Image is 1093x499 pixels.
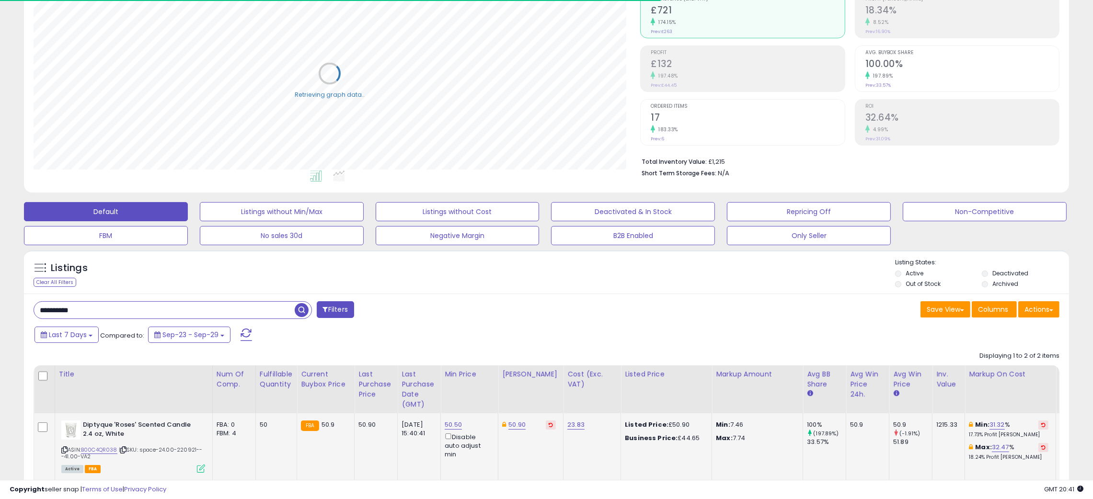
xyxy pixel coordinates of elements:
div: Markup on Cost [969,369,1052,379]
img: 41pHXUZkktL._SL40_.jpg [61,420,81,440]
h2: £721 [651,5,844,18]
div: 33.57% [807,438,846,446]
div: Last Purchase Price [358,369,393,399]
b: Max: [975,442,992,452]
span: Sep-23 - Sep-29 [162,330,219,340]
small: (-1.91%) [899,430,920,437]
small: 197.48% [655,72,678,79]
div: 50 [260,420,289,429]
span: | SKU: space-24.00-220921---41.00-VA2 [61,446,203,460]
strong: Min: [716,420,730,429]
p: 18.24% Profit [PERSON_NAME] [969,454,1048,461]
button: Sep-23 - Sep-29 [148,327,230,343]
a: 50.90 [508,420,526,430]
button: FBM [24,226,188,245]
div: Avg Win Price [893,369,928,389]
div: 100% [807,420,846,429]
h2: 18.34% [865,5,1059,18]
a: 50.50 [445,420,462,430]
th: The percentage added to the cost of goods (COGS) that forms the calculator for Min & Max prices. [965,365,1056,413]
a: 23.83 [567,420,585,430]
p: 17.73% Profit [PERSON_NAME] [969,431,1048,438]
small: Prev: 6 [651,136,664,142]
div: Num of Comp. [217,369,252,389]
p: Listing States: [895,258,1069,267]
small: FBA [301,420,319,431]
b: Listed Price: [625,420,668,429]
div: £50.90 [625,420,704,429]
div: Current Buybox Price [301,369,350,389]
b: Diptyque 'Roses' Scented Candle 2.4 oz, White [83,420,199,441]
h2: £132 [651,58,844,71]
small: 8.52% [870,19,889,26]
span: All listings currently available for purchase on Amazon [61,465,83,473]
button: Only Seller [727,226,891,245]
b: Short Term Storage Fees: [642,169,716,177]
button: Non-Competitive [903,202,1067,221]
span: Compared to: [100,331,144,340]
div: % [969,420,1048,438]
span: Profit [651,50,844,56]
span: 2025-10-7 20:41 GMT [1044,485,1083,494]
div: 50.9 [893,420,932,429]
div: Clear All Filters [34,278,76,287]
small: Prev: £44.45 [651,82,677,88]
div: Fulfillable Quantity [260,369,293,389]
div: FBM: 4 [217,429,248,438]
button: Filters [317,301,354,318]
label: Out of Stock [906,280,941,288]
span: N/A [718,169,729,178]
span: Last 7 Days [49,330,87,340]
h2: 100.00% [865,58,1059,71]
strong: Copyright [10,485,45,494]
div: [PERSON_NAME] [502,369,559,379]
a: Terms of Use [82,485,123,494]
div: % [969,443,1048,461]
button: B2B Enabled [551,226,715,245]
label: Archived [992,280,1018,288]
small: Avg BB Share. [807,389,813,398]
div: Disable auto adjust min [445,431,491,459]
div: Inv. value [936,369,961,389]
div: Markup Amount [716,369,799,379]
div: Avg Win Price 24h. [850,369,885,399]
div: Cost (Exc. VAT) [567,369,617,389]
button: Listings without Min/Max [200,202,364,221]
b: Total Inventory Value: [642,158,707,166]
h2: 17 [651,112,844,125]
small: Avg Win Price. [893,389,899,398]
span: 50.9 [322,420,335,429]
div: Avg BB Share [807,369,842,389]
div: Listed Price [625,369,708,379]
button: Last 7 Days [35,327,99,343]
a: Privacy Policy [124,485,166,494]
h5: Listings [51,261,88,275]
small: 197.89% [870,72,893,79]
label: Active [906,269,923,277]
b: Business Price: [625,433,678,442]
p: 7.46 [716,420,795,429]
div: Retrieving graph data.. [295,90,365,99]
a: 32.47 [992,442,1009,452]
div: Displaying 1 to 2 of 2 items [979,352,1059,361]
button: Deactivated & In Stock [551,202,715,221]
div: 50.9 [850,420,882,429]
a: 31.32 [989,420,1005,430]
strong: Max: [716,433,733,442]
div: [DATE] 15:40:41 [402,420,433,438]
span: Avg. Buybox Share [865,50,1059,56]
button: Repricing Off [727,202,891,221]
button: Save View [920,301,970,318]
div: seller snap | | [10,485,166,494]
div: 1215.33 [936,420,957,429]
div: FBA: 0 [217,420,248,429]
label: Deactivated [992,269,1028,277]
button: Listings without Cost [376,202,540,221]
button: Default [24,202,188,221]
div: Title [59,369,208,379]
small: Prev: 16.90% [865,29,890,34]
div: Last Purchase Date (GMT) [402,369,437,409]
li: £1,215 [642,155,1052,167]
h2: 32.64% [865,112,1059,125]
button: Actions [1018,301,1059,318]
